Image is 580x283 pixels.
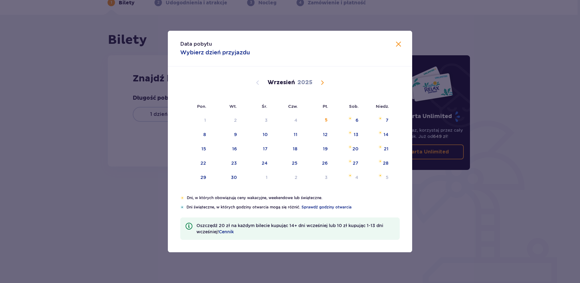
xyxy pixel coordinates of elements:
[234,117,237,123] div: 2
[323,104,328,109] small: Pt.
[201,146,206,152] div: 15
[210,114,241,127] td: Not available. wtorek, 2 września 2025
[200,160,206,166] div: 22
[332,114,363,127] td: Choose sobota, 6 września 2025 as your check-in date. It’s available.
[231,160,237,166] div: 23
[272,157,302,170] td: Choose czwartek, 25 września 2025 as your check-in date. It’s available.
[349,104,359,109] small: Sob.
[272,114,302,127] td: Not available. czwartek, 4 września 2025
[363,157,393,170] td: Choose niedziela, 28 września 2025 as your check-in date. It’s available.
[376,104,389,109] small: Niedz.
[180,157,210,170] td: Choose poniedziałek, 22 września 2025 as your check-in date. It’s available.
[180,114,210,127] td: Not available. poniedziałek, 1 września 2025
[210,142,241,156] td: Choose wtorek, 16 września 2025 as your check-in date. It’s available.
[180,49,250,56] p: Wybierz dzień przyjazdu
[363,142,393,156] td: Choose niedziela, 21 września 2025 as your check-in date. It’s available.
[363,114,393,127] td: Choose niedziela, 7 września 2025 as your check-in date. It’s available.
[262,160,268,166] div: 24
[302,142,332,156] td: Choose piątek, 19 września 2025 as your check-in date. It’s available.
[265,117,268,123] div: 3
[197,104,206,109] small: Pon.
[356,117,358,123] div: 6
[322,160,328,166] div: 26
[272,128,302,142] td: Choose czwartek, 11 września 2025 as your check-in date. It’s available.
[272,142,302,156] td: Choose czwartek, 18 września 2025 as your check-in date. It’s available.
[354,131,358,138] div: 13
[168,66,412,195] div: Calendar
[263,146,268,152] div: 17
[263,131,268,138] div: 10
[363,128,393,142] td: Choose niedziela, 14 września 2025 as your check-in date. It’s available.
[323,131,328,138] div: 12
[302,128,332,142] td: Choose piątek, 12 września 2025 as your check-in date. It’s available.
[241,142,272,156] td: Choose środa, 17 września 2025 as your check-in date. It’s available.
[229,104,237,109] small: Wt.
[180,128,210,142] td: Choose poniedziałek, 8 września 2025 as your check-in date. It’s available.
[180,142,210,156] td: Choose poniedziałek, 15 września 2025 as your check-in date. It’s available.
[262,104,267,109] small: Śr.
[323,146,328,152] div: 19
[302,114,332,127] td: Choose piątek, 5 września 2025 as your check-in date. It’s available.
[294,131,297,138] div: 11
[203,131,206,138] div: 8
[292,160,297,166] div: 25
[241,157,272,170] td: Choose środa, 24 września 2025 as your check-in date. It’s available.
[210,128,241,142] td: Choose wtorek, 9 września 2025 as your check-in date. It’s available.
[332,157,363,170] td: Choose sobota, 27 września 2025 as your check-in date. It’s available.
[325,117,328,123] div: 5
[332,128,363,142] td: Choose sobota, 13 września 2025 as your check-in date. It’s available.
[353,160,358,166] div: 27
[297,79,312,86] p: 2025
[241,114,272,127] td: Not available. środa, 3 września 2025
[232,146,237,152] div: 16
[293,146,297,152] div: 18
[288,104,298,109] small: Czw.
[234,131,237,138] div: 9
[352,146,358,152] div: 20
[204,117,206,123] div: 1
[294,117,297,123] div: 4
[302,157,332,170] td: Choose piątek, 26 września 2025 as your check-in date. It’s available.
[332,142,363,156] td: Choose sobota, 20 września 2025 as your check-in date. It’s available.
[210,157,241,170] td: Choose wtorek, 23 września 2025 as your check-in date. It’s available.
[268,79,295,86] p: Wrzesień
[241,128,272,142] td: Choose środa, 10 września 2025 as your check-in date. It’s available.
